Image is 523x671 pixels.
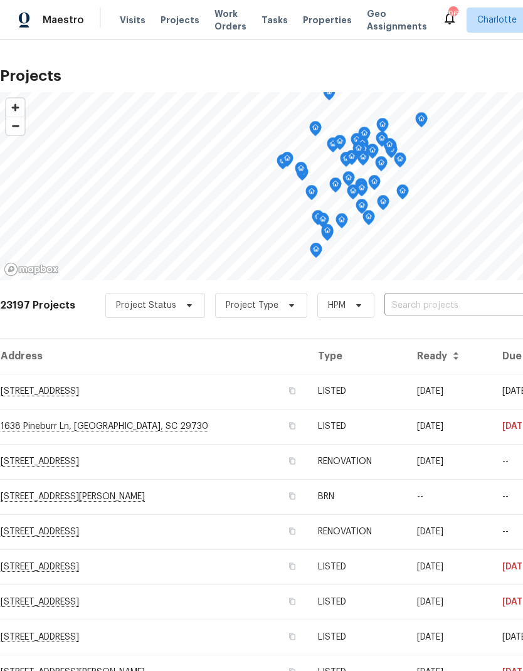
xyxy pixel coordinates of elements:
[287,561,298,572] button: Copy Address
[334,135,346,154] div: Map marker
[407,374,493,409] td: [DATE]
[377,195,389,214] div: Map marker
[407,479,493,514] td: --
[407,549,493,584] td: [DATE]
[310,243,322,262] div: Map marker
[4,262,59,277] a: Mapbox homepage
[362,210,375,230] div: Map marker
[295,162,307,181] div: Map marker
[317,213,329,232] div: Map marker
[308,444,407,479] td: RENOVATION
[308,549,407,584] td: LISTED
[323,85,335,105] div: Map marker
[281,152,293,171] div: Map marker
[383,138,396,157] div: Map marker
[308,620,407,655] td: LISTED
[477,14,517,26] span: Charlotte
[351,133,363,152] div: Map marker
[368,175,381,194] div: Map marker
[407,339,493,374] th: Ready
[407,584,493,620] td: [DATE]
[394,152,406,172] div: Map marker
[116,299,176,312] span: Project Status
[43,14,84,26] span: Maestro
[376,118,389,137] div: Map marker
[375,156,388,176] div: Map marker
[327,137,339,157] div: Map marker
[407,409,493,444] td: [DATE]
[356,199,368,218] div: Map marker
[448,8,457,20] div: 96
[226,299,278,312] span: Project Type
[309,121,322,140] div: Map marker
[308,479,407,514] td: BRN
[287,385,298,396] button: Copy Address
[355,178,367,198] div: Map marker
[366,144,379,163] div: Map marker
[287,455,298,467] button: Copy Address
[347,184,359,204] div: Map marker
[287,490,298,502] button: Copy Address
[120,14,145,26] span: Visits
[287,420,298,431] button: Copy Address
[407,514,493,549] td: [DATE]
[356,137,369,156] div: Map marker
[340,152,352,171] div: Map marker
[214,8,246,33] span: Work Orders
[346,150,358,169] div: Map marker
[329,177,342,197] div: Map marker
[358,127,371,146] div: Map marker
[308,374,407,409] td: LISTED
[161,14,199,26] span: Projects
[356,181,368,201] div: Map marker
[287,526,298,537] button: Copy Address
[305,185,318,204] div: Map marker
[407,620,493,655] td: [DATE]
[287,631,298,642] button: Copy Address
[312,210,324,230] div: Map marker
[335,213,348,233] div: Map marker
[308,584,407,620] td: LISTED
[352,142,365,161] div: Map marker
[6,117,24,135] button: Zoom out
[6,98,24,117] button: Zoom in
[308,409,407,444] td: LISTED
[287,596,298,607] button: Copy Address
[277,154,289,174] div: Map marker
[396,184,409,204] div: Map marker
[321,224,334,243] div: Map marker
[376,132,388,151] div: Map marker
[367,8,427,33] span: Geo Assignments
[261,16,288,24] span: Tasks
[308,339,407,374] th: Type
[328,299,346,312] span: HPM
[415,112,428,132] div: Map marker
[342,171,355,191] div: Map marker
[308,514,407,549] td: RENOVATION
[357,151,369,170] div: Map marker
[303,14,352,26] span: Properties
[407,444,493,479] td: [DATE]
